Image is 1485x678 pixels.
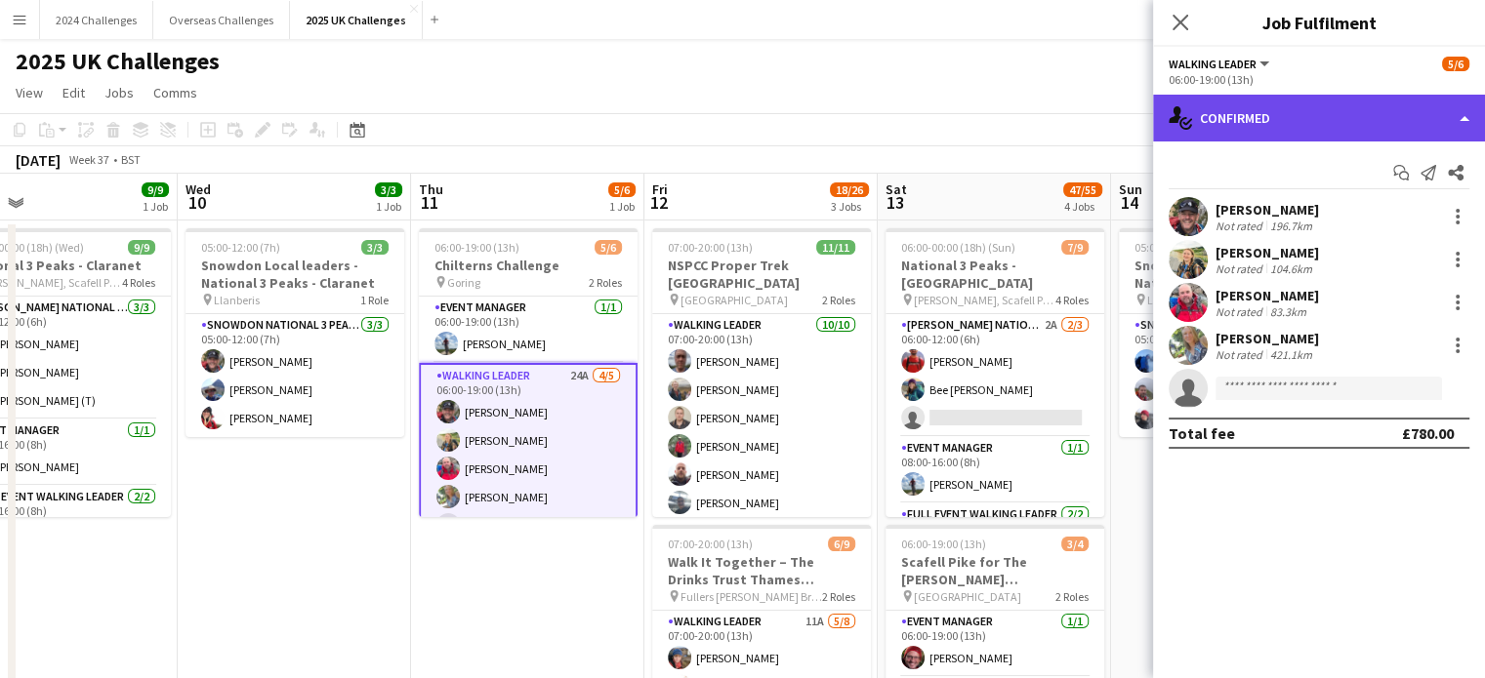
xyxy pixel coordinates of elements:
span: 5/6 [608,182,636,197]
span: 07:00-20:00 (13h) [668,537,753,551]
div: 421.1km [1266,347,1316,362]
h3: Chilterns Challenge [419,257,638,274]
app-job-card: 05:00-12:00 (7h)3/3Snowdon Local leaders - National 3 Peaks Llanberis1 RoleSnowdon National 3 Pea... [1119,228,1338,437]
div: 104.6km [1266,261,1316,276]
span: 10 [183,191,211,214]
span: 3/4 [1061,537,1089,551]
span: 11 [416,191,443,214]
span: 05:00-12:00 (7h) [1134,240,1214,255]
div: Not rated [1216,261,1266,276]
span: View [16,84,43,101]
div: BST [121,152,141,167]
app-card-role: Walking Leader10/1007:00-20:00 (13h)[PERSON_NAME][PERSON_NAME][PERSON_NAME][PERSON_NAME][PERSON_N... [652,314,871,635]
span: Sun [1119,180,1142,198]
div: Confirmed [1153,95,1485,141]
span: 7/9 [1061,240,1089,255]
span: 3/3 [375,182,402,197]
span: 07:00-20:00 (13h) [668,240,753,255]
div: Not rated [1216,219,1266,233]
app-card-role: Event Manager1/106:00-19:00 (13h)[PERSON_NAME] [419,297,638,363]
span: 4 Roles [122,275,155,290]
div: 05:00-12:00 (7h)3/3Snowdon Local leaders - National 3 Peaks - Claranet Llanberis1 RoleSnowdon Nat... [186,228,404,437]
app-job-card: 07:00-20:00 (13h)11/11NSPCC Proper Trek [GEOGRAPHIC_DATA] [GEOGRAPHIC_DATA]2 RolesWalking Leader1... [652,228,871,517]
span: 18/26 [830,182,869,197]
span: 9/9 [128,240,155,255]
span: [PERSON_NAME], Scafell Pike and Snowdon [914,293,1055,307]
h3: Snowdon Local leaders - National 3 Peaks [1119,257,1338,292]
button: 2025 UK Challenges [290,1,423,39]
a: Edit [55,80,93,105]
span: 5/6 [1442,57,1469,71]
span: 05:00-12:00 (7h) [201,240,280,255]
div: 3 Jobs [831,199,868,214]
span: Jobs [104,84,134,101]
span: 12 [649,191,668,214]
span: 3/3 [361,240,389,255]
span: Fri [652,180,668,198]
span: Comms [153,84,197,101]
span: Sat [886,180,907,198]
span: Week 37 [64,152,113,167]
span: Llanberis [214,293,260,307]
div: 4 Jobs [1064,199,1101,214]
div: [PERSON_NAME] [1216,201,1319,219]
span: Llanberis [1147,293,1193,307]
app-job-card: 06:00-19:00 (13h)5/6Chilterns Challenge Goring2 RolesEvent Manager1/106:00-19:00 (13h)[PERSON_NAM... [419,228,638,517]
button: Overseas Challenges [153,1,290,39]
a: Comms [145,80,205,105]
div: 1 Job [376,199,401,214]
span: 2 Roles [589,275,622,290]
h3: NSPCC Proper Trek [GEOGRAPHIC_DATA] [652,257,871,292]
app-card-role: Snowdon National 3 Peaks Walking Leader3/305:00-12:00 (7h)[PERSON_NAME][PERSON_NAME][PERSON_NAME] [186,314,404,437]
app-card-role: Event Manager1/106:00-19:00 (13h)[PERSON_NAME] [886,611,1104,677]
div: Not rated [1216,347,1266,362]
span: 13 [883,191,907,214]
div: 06:00-19:00 (13h) [1169,72,1469,87]
span: 2 Roles [822,589,855,604]
span: Thu [419,180,443,198]
div: [DATE] [16,150,61,170]
h3: Walk It Together – The Drinks Trust Thames Footpath Challenge [652,553,871,588]
span: 5/6 [595,240,622,255]
span: 2 Roles [822,293,855,307]
span: Walking Leader [1169,57,1257,71]
app-card-role: Event Manager1/108:00-16:00 (8h)[PERSON_NAME] [886,437,1104,503]
span: Goring [447,275,480,290]
span: 06:00-19:00 (13h) [901,537,986,551]
span: 4 Roles [1055,293,1089,307]
div: £780.00 [1402,423,1454,443]
h3: Scafell Pike for The [PERSON_NAME] [PERSON_NAME] Trust [886,553,1104,588]
span: Wed [186,180,211,198]
div: 196.7km [1266,219,1316,233]
div: 83.3km [1266,304,1310,319]
a: Jobs [97,80,142,105]
div: Not rated [1216,304,1266,319]
span: 47/55 [1063,182,1102,197]
app-card-role: [PERSON_NAME] National 3 Peaks Walking Leader2A2/306:00-12:00 (6h)[PERSON_NAME]Bee [PERSON_NAME] [886,314,1104,437]
span: 06:00-00:00 (18h) (Sun) [901,240,1015,255]
div: Total fee [1169,423,1235,443]
h3: National 3 Peaks - [GEOGRAPHIC_DATA] [886,257,1104,292]
h1: 2025 UK Challenges [16,47,220,76]
span: 6/9 [828,537,855,551]
h3: Snowdon Local leaders - National 3 Peaks - Claranet [186,257,404,292]
app-card-role: Full Event Walking Leader2/2 [886,503,1104,604]
span: 06:00-19:00 (13h) [434,240,519,255]
span: Edit [62,84,85,101]
div: [PERSON_NAME] [1216,287,1319,304]
span: 1 Role [360,293,389,307]
button: 2024 Challenges [40,1,153,39]
app-card-role: Snowdon National 3 Peaks Walking Leader3/305:00-12:00 (7h)[PERSON_NAME][PERSON_NAME][PERSON_NAME] [1119,314,1338,437]
div: [PERSON_NAME] [1216,330,1319,347]
div: [PERSON_NAME] [1216,244,1319,261]
h3: Job Fulfilment [1153,10,1485,35]
div: 1 Job [609,199,635,214]
app-job-card: 06:00-00:00 (18h) (Sun)7/9National 3 Peaks - [GEOGRAPHIC_DATA] [PERSON_NAME], Scafell Pike and Sn... [886,228,1104,517]
span: 11/11 [816,240,855,255]
span: [GEOGRAPHIC_DATA] [914,589,1021,604]
a: View [8,80,51,105]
